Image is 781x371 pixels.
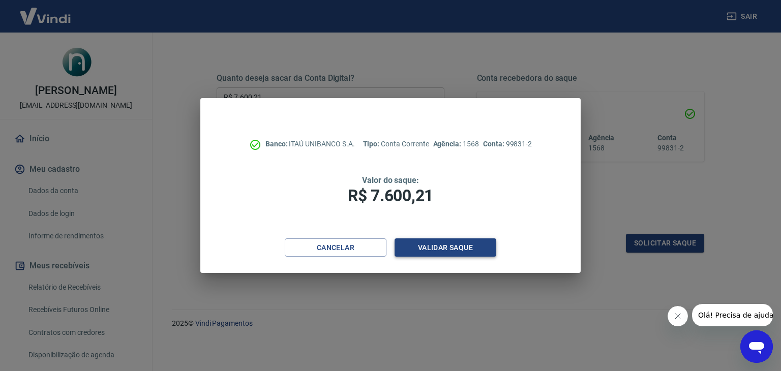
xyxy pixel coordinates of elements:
[433,140,463,148] span: Agência:
[483,140,506,148] span: Conta:
[363,140,381,148] span: Tipo:
[363,139,429,149] p: Conta Corrente
[265,139,355,149] p: ITAÚ UNIBANCO S.A.
[740,330,773,363] iframe: Botão para abrir a janela de mensagens
[348,186,433,205] span: R$ 7.600,21
[265,140,289,148] span: Banco:
[483,139,532,149] p: 99831-2
[362,175,419,185] span: Valor do saque:
[433,139,479,149] p: 1568
[285,238,386,257] button: Cancelar
[6,7,85,15] span: Olá! Precisa de ajuda?
[692,304,773,326] iframe: Mensagem da empresa
[668,306,688,326] iframe: Fechar mensagem
[395,238,496,257] button: Validar saque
